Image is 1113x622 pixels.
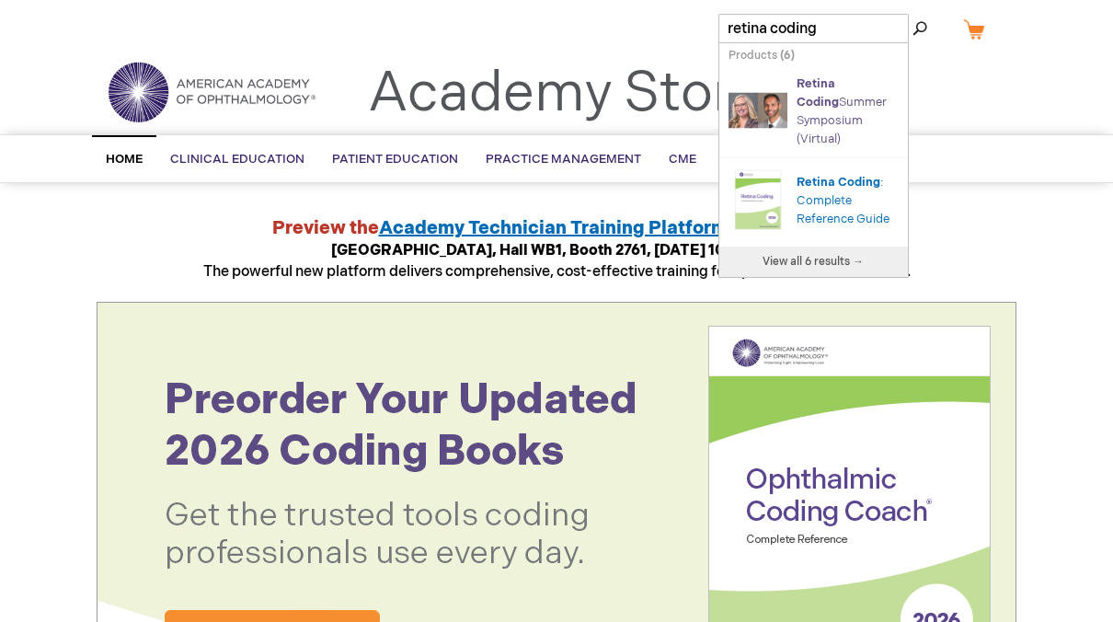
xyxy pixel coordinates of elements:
[669,152,696,167] span: CME
[797,76,887,146] a: Retina CodingSummer Symposium (Virtual)
[203,242,911,281] span: The powerful new platform delivers comprehensive, cost-effective training for ophthalmic clinical...
[379,217,728,239] a: Academy Technician Training Platform
[331,242,782,259] strong: [GEOGRAPHIC_DATA], Hall WB1, Booth 2761, [DATE] 10:30 a.m.
[763,255,864,269] span: View all 6 results →
[729,74,797,153] a: Retina Coding Summer Symposium (Virtual)
[864,9,934,46] span: Search
[332,152,458,167] span: Patient Education
[368,61,764,127] a: Academy Store
[729,49,777,63] span: Products
[106,152,143,167] span: Home
[784,49,791,63] span: 6
[719,247,908,277] a: View all 6 results →
[272,217,842,239] strong: Preview the at AAO 2025
[729,74,787,147] img: Retina Coding Summer Symposium (Virtual)
[797,175,889,226] a: Retina Coding: Complete Reference Guide
[780,49,795,63] span: ( )
[719,69,908,247] ul: Search Autocomplete Result
[838,175,880,190] span: Coding
[170,152,304,167] span: Clinical Education
[797,175,835,190] span: Retina
[729,163,797,242] a: Retina Coding: Complete Reference Guide
[797,76,835,91] span: Retina
[729,163,787,236] img: Retina Coding: Complete Reference Guide
[486,152,641,167] span: Practice Management
[797,95,839,109] span: Coding
[718,14,909,43] input: Name, # or keyword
